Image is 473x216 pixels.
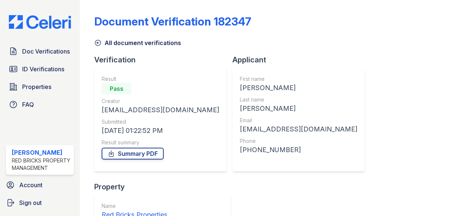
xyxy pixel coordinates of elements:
div: Email [240,117,357,124]
div: [PERSON_NAME] [240,103,357,114]
div: Verification [94,55,232,65]
span: Doc Verifications [22,47,70,56]
div: First name [240,75,357,83]
div: [PHONE_NUMBER] [240,145,357,155]
a: Properties [6,79,74,94]
a: Summary PDF [102,148,164,160]
a: Sign out [3,195,77,210]
div: Phone [240,137,357,145]
img: CE_Logo_Blue-a8612792a0a2168367f1c8372b55b34899dd931a85d93a1a3d3e32e68fde9ad4.png [3,15,77,29]
div: [EMAIL_ADDRESS][DOMAIN_NAME] [102,105,219,115]
a: FAQ [6,97,74,112]
div: [PERSON_NAME] [12,148,71,157]
div: Result summary [102,139,219,146]
div: Property [94,182,236,192]
div: [EMAIL_ADDRESS][DOMAIN_NAME] [240,124,357,134]
div: [PERSON_NAME] [240,83,357,93]
a: ID Verifications [6,62,74,76]
span: Account [19,181,42,189]
div: Pass [102,83,131,95]
span: ID Verifications [22,65,64,73]
span: Sign out [19,198,42,207]
a: Doc Verifications [6,44,74,59]
div: Document Verification 182347 [94,15,251,28]
a: All document verifications [94,38,181,47]
div: Applicant [232,55,371,65]
div: Last name [240,96,357,103]
span: Properties [22,82,51,91]
div: Submitted [102,118,219,126]
a: Account [3,178,77,192]
div: Red Bricks Property Management [12,157,71,172]
div: [DATE] 01:22:52 PM [102,126,219,136]
div: Name [102,202,223,210]
div: Result [102,75,219,83]
div: Creator [102,97,219,105]
span: FAQ [22,100,34,109]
